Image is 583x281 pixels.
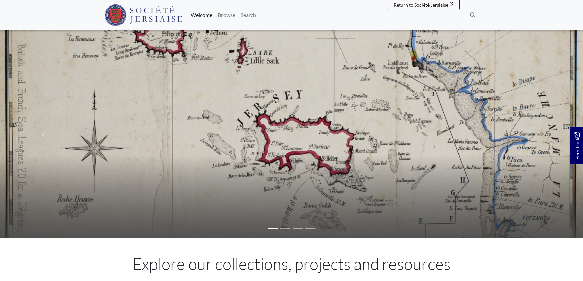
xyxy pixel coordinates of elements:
h1: Explore our collections, projects and resources [105,254,478,274]
img: Société Jersiaise [105,4,182,26]
a: Move to next slideshow image [495,30,583,238]
a: Société Jersiaise logo [105,3,182,28]
a: Search [238,8,259,22]
span: Return to Société Jersiaise [393,2,448,8]
a: Browse [215,8,238,22]
a: Welcome [188,8,215,22]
